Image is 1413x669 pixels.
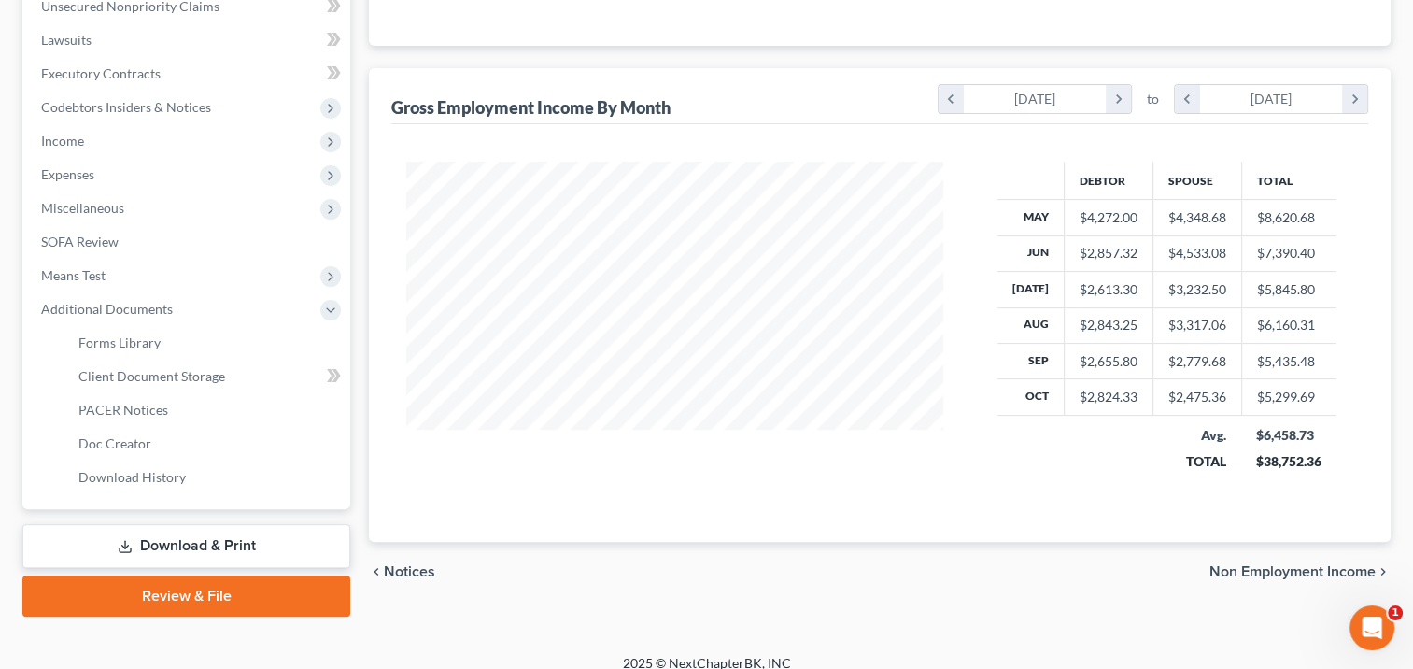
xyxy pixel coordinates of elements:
[64,461,350,494] a: Download History
[964,85,1107,113] div: [DATE]
[1200,85,1343,113] div: [DATE]
[997,307,1065,343] th: Aug
[1241,162,1336,199] th: Total
[1342,85,1367,113] i: chevron_right
[64,393,350,427] a: PACER Notices
[1080,316,1137,334] div: $2,843.25
[22,576,350,617] a: Review & File
[41,234,119,249] span: SOFA Review
[1241,344,1336,379] td: $5,435.48
[1349,605,1394,650] iframe: Intercom live chat
[1080,280,1137,299] div: $2,613.30
[78,334,161,350] span: Forms Library
[41,267,106,283] span: Means Test
[26,57,350,91] a: Executory Contracts
[1209,564,1391,579] button: Non Employment Income chevron_right
[1167,426,1226,445] div: Avg.
[1241,307,1336,343] td: $6,160.31
[391,96,671,119] div: Gross Employment Income By Month
[78,469,186,485] span: Download History
[1147,90,1159,108] span: to
[78,435,151,451] span: Doc Creator
[1168,316,1226,334] div: $3,317.06
[41,32,92,48] span: Lawsuits
[1080,208,1137,227] div: $4,272.00
[997,379,1065,415] th: Oct
[41,200,124,216] span: Miscellaneous
[1064,162,1152,199] th: Debtor
[997,200,1065,235] th: May
[1209,564,1376,579] span: Non Employment Income
[1168,352,1226,371] div: $2,779.68
[1106,85,1131,113] i: chevron_right
[64,360,350,393] a: Client Document Storage
[1241,235,1336,271] td: $7,390.40
[1080,244,1137,263] div: $2,857.32
[64,326,350,360] a: Forms Library
[1175,85,1200,113] i: chevron_left
[939,85,964,113] i: chevron_left
[1080,352,1137,371] div: $2,655.80
[1168,280,1226,299] div: $3,232.50
[997,344,1065,379] th: Sep
[78,368,225,384] span: Client Document Storage
[369,564,435,579] button: chevron_left Notices
[26,225,350,259] a: SOFA Review
[1241,379,1336,415] td: $5,299.69
[64,427,350,461] a: Doc Creator
[1080,388,1137,406] div: $2,824.33
[41,133,84,149] span: Income
[1376,564,1391,579] i: chevron_right
[26,23,350,57] a: Lawsuits
[1168,208,1226,227] div: $4,348.68
[78,402,168,418] span: PACER Notices
[41,65,161,81] span: Executory Contracts
[1241,272,1336,307] td: $5,845.80
[1152,162,1241,199] th: Spouse
[41,166,94,182] span: Expenses
[22,524,350,568] a: Download & Print
[1167,452,1226,471] div: TOTAL
[1256,426,1321,445] div: $6,458.73
[997,235,1065,271] th: Jun
[1256,452,1321,471] div: $38,752.36
[1388,605,1403,620] span: 1
[1168,388,1226,406] div: $2,475.36
[41,99,211,115] span: Codebtors Insiders & Notices
[997,272,1065,307] th: [DATE]
[1168,244,1226,263] div: $4,533.08
[41,301,173,317] span: Additional Documents
[384,564,435,579] span: Notices
[369,564,384,579] i: chevron_left
[1241,200,1336,235] td: $8,620.68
